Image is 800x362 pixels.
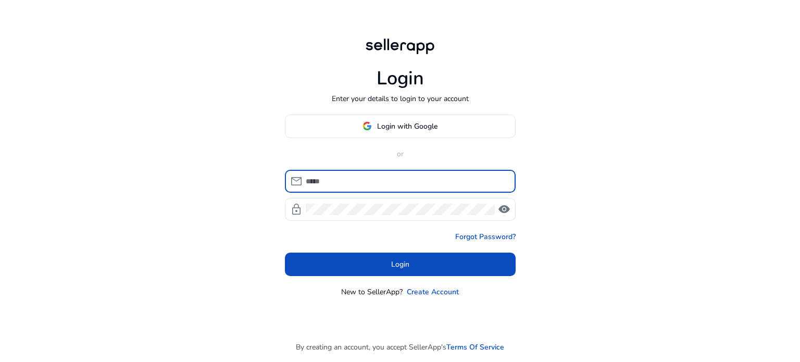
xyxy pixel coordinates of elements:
[285,115,516,138] button: Login with Google
[455,231,516,242] a: Forgot Password?
[332,93,469,104] p: Enter your details to login to your account
[391,259,409,270] span: Login
[290,203,303,216] span: lock
[290,175,303,188] span: mail
[285,148,516,159] p: or
[377,121,438,132] span: Login with Google
[446,342,504,353] a: Terms Of Service
[341,286,403,297] p: New to SellerApp?
[498,203,510,216] span: visibility
[377,67,424,90] h1: Login
[407,286,459,297] a: Create Account
[285,253,516,276] button: Login
[362,121,372,131] img: google-logo.svg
